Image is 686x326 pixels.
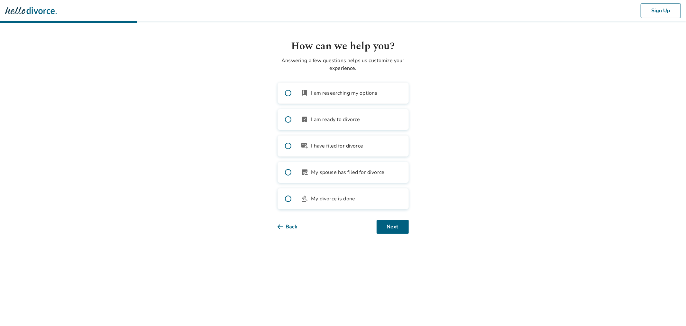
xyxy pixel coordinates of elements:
span: outgoing_mail [301,142,309,150]
span: My divorce is done [311,195,355,203]
span: bookmark_check [301,116,309,123]
span: I am ready to divorce [311,116,360,123]
h1: How can we help you? [278,39,409,54]
span: gavel [301,195,309,203]
button: Back [278,220,308,234]
span: article_person [301,168,309,176]
span: I am researching my options [311,89,378,97]
span: My spouse has filed for divorce [311,168,385,176]
span: I have filed for divorce [311,142,363,150]
iframe: Chat Widget [654,295,686,326]
button: Next [377,220,409,234]
button: Sign Up [641,3,681,18]
p: Answering a few questions helps us customize your experience. [278,57,409,72]
span: book_2 [301,89,309,97]
img: Hello Divorce Logo [5,4,57,17]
